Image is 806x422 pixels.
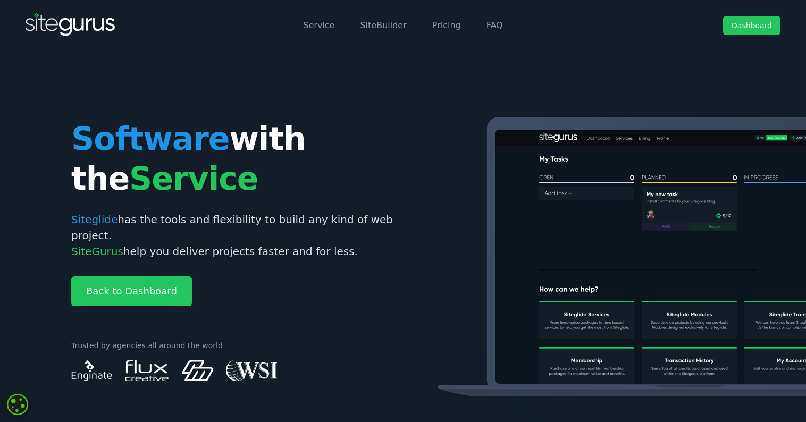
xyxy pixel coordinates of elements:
[71,120,229,157] span: Software
[432,20,461,30] a: Pricing
[71,213,117,226] span: Siteglide
[71,245,123,258] span: SiteGurus
[360,20,406,30] a: SiteBuilder
[723,16,780,35] a: Dashboard
[71,212,394,259] p: has the tools and flexibility to build any kind of web project. help you deliver projects faster ...
[26,13,116,38] img: SiteGurus Logo
[303,20,334,30] a: Service
[486,20,503,30] a: FAQ
[5,392,30,417] div: Cookie consent button
[71,276,192,306] a: Back to Dashboard
[71,119,394,199] h1: with the
[129,160,258,197] span: Service
[71,340,394,351] p: Trusted by agencies all around the world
